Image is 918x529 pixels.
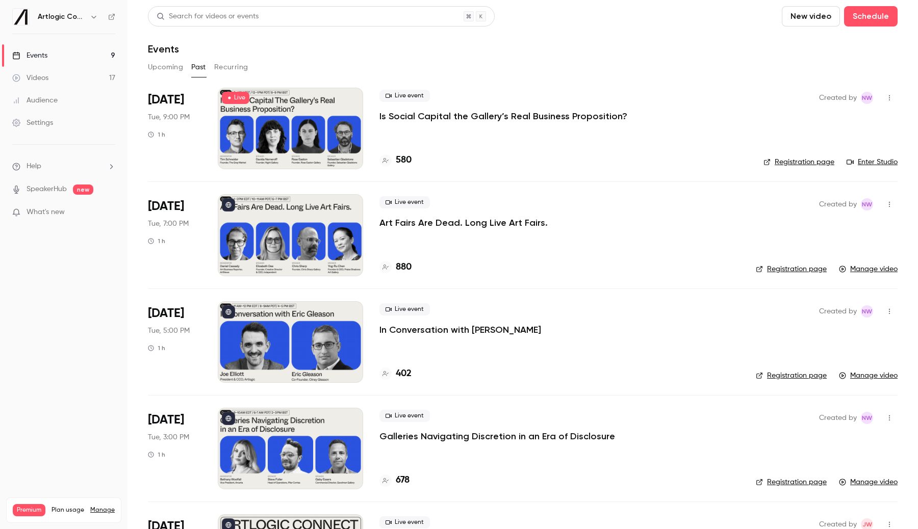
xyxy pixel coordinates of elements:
[756,371,827,381] a: Registration page
[839,264,898,274] a: Manage video
[396,473,410,487] h4: 678
[148,219,189,229] span: Tue, 7:00 PM
[396,260,412,274] h4: 880
[12,118,53,128] div: Settings
[38,12,86,22] h6: Artlogic Connect 2025
[90,506,115,514] a: Manage
[379,516,430,528] span: Live event
[148,412,184,428] span: [DATE]
[148,112,190,122] span: Tue, 9:00 PM
[12,73,48,83] div: Videos
[148,194,201,276] div: Sep 16 Tue, 6:00 PM (Europe/London)
[148,43,179,55] h1: Events
[862,305,872,318] span: NW
[379,303,430,315] span: Live event
[13,9,29,25] img: Artlogic Connect 2025
[148,326,190,336] span: Tue, 5:00 PM
[379,367,412,381] a: 402
[763,157,834,167] a: Registration page
[756,264,827,274] a: Registration page
[157,11,259,22] div: Search for videos or events
[861,92,873,104] span: Natasha Whiffin
[148,301,201,383] div: Sep 16 Tue, 4:00 PM (Europe/Dublin)
[839,477,898,487] a: Manage video
[12,50,47,61] div: Events
[379,410,430,422] span: Live event
[27,207,65,218] span: What's new
[148,432,189,442] span: Tue, 3:00 PM
[148,408,201,489] div: Sep 16 Tue, 2:00 PM (Europe/London)
[148,237,165,245] div: 1 h
[148,451,165,459] div: 1 h
[839,371,898,381] a: Manage video
[148,88,201,169] div: Sep 16 Tue, 8:00 PM (Europe/London)
[396,367,412,381] h4: 402
[379,153,412,167] a: 580
[379,473,410,487] a: 678
[222,92,249,104] span: Live
[379,217,548,229] a: Art Fairs Are Dead. Long Live Art Fairs.
[819,412,857,424] span: Created by
[844,6,898,27] button: Schedule
[191,59,206,75] button: Past
[819,92,857,104] span: Created by
[819,198,857,210] span: Created by
[861,198,873,210] span: Natasha Whiffin
[861,305,873,318] span: Natasha Whiffin
[379,196,430,208] span: Live event
[148,198,184,215] span: [DATE]
[819,305,857,318] span: Created by
[782,6,840,27] button: New video
[12,161,115,172] li: help-dropdown-opener
[148,305,184,322] span: [DATE]
[73,184,93,195] span: new
[148,92,184,108] span: [DATE]
[862,92,872,104] span: NW
[214,59,248,75] button: Recurring
[148,130,165,139] div: 1 h
[379,110,627,122] a: Is Social Capital the Gallery’s Real Business Proposition?
[27,161,41,172] span: Help
[379,324,541,336] a: In Conversation with [PERSON_NAME]
[379,90,430,102] span: Live event
[396,153,412,167] h4: 580
[862,412,872,424] span: NW
[52,506,84,514] span: Plan usage
[148,344,165,352] div: 1 h
[756,477,827,487] a: Registration page
[379,260,412,274] a: 880
[148,59,183,75] button: Upcoming
[27,184,67,195] a: SpeakerHub
[847,157,898,167] a: Enter Studio
[12,95,58,105] div: Audience
[103,208,115,217] iframe: Noticeable Trigger
[379,430,615,442] a: Galleries Navigating Discretion in an Era of Disclosure
[862,198,872,210] span: NW
[13,504,45,516] span: Premium
[861,412,873,424] span: Natasha Whiffin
